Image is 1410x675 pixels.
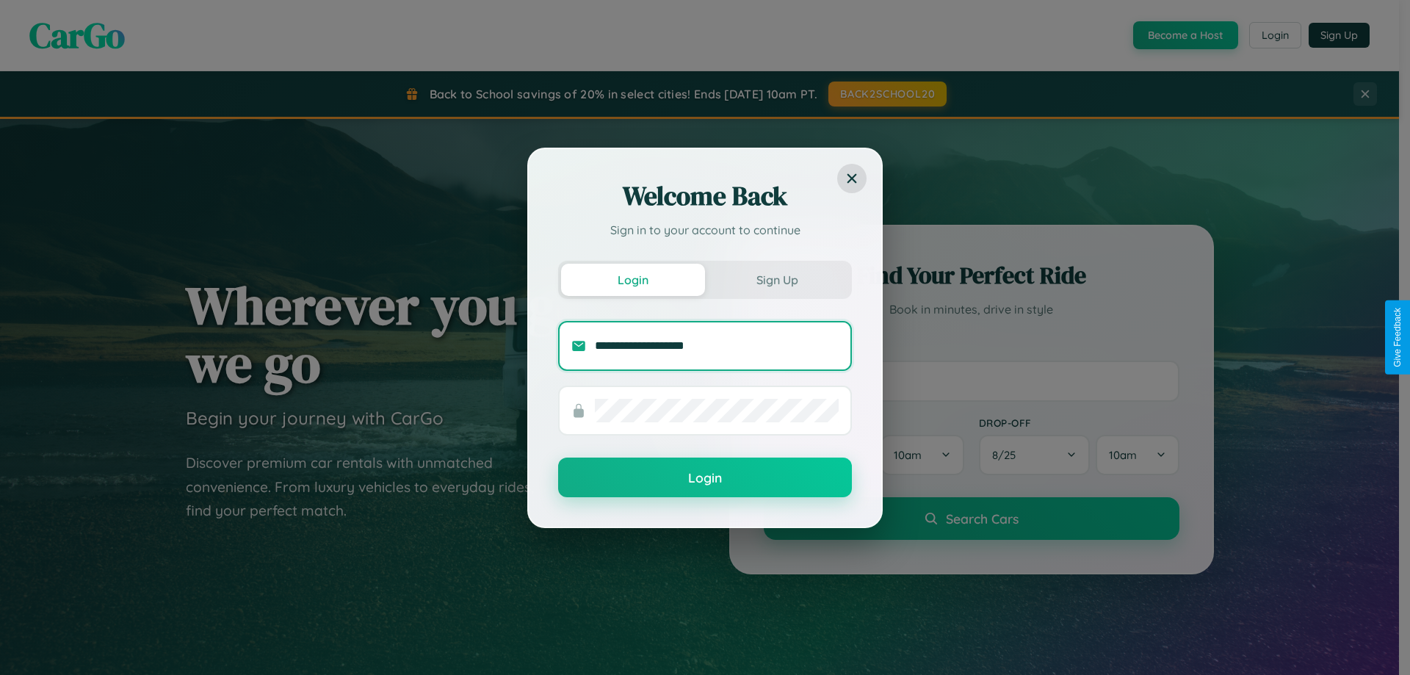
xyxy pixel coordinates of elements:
[561,264,705,296] button: Login
[705,264,849,296] button: Sign Up
[558,221,852,239] p: Sign in to your account to continue
[1392,308,1403,367] div: Give Feedback
[558,458,852,497] button: Login
[558,178,852,214] h2: Welcome Back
